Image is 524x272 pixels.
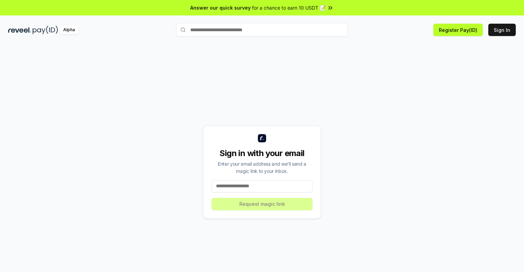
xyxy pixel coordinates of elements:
div: Sign in with your email [212,148,312,159]
button: Sign In [488,24,516,36]
img: logo_small [258,134,266,142]
span: for a chance to earn 10 USDT 📝 [252,4,326,11]
div: Enter your email address and we’ll send a magic link to your inbox. [212,160,312,175]
img: pay_id [33,26,58,34]
div: Alpha [59,26,79,34]
span: Answer our quick survey [190,4,251,11]
img: reveel_dark [8,26,31,34]
button: Register Pay(ID) [433,24,483,36]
